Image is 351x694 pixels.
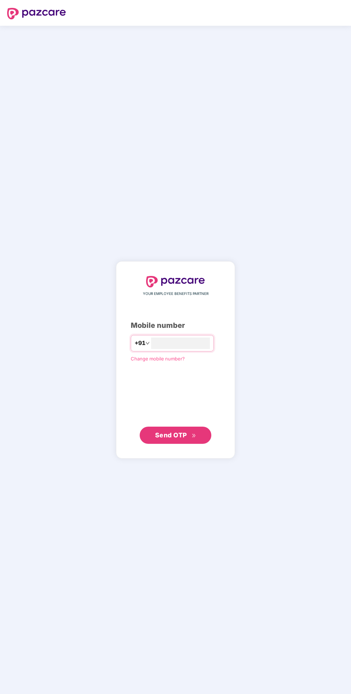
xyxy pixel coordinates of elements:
a: Change mobile number? [131,356,185,361]
span: YOUR EMPLOYEE BENEFITS PARTNER [143,291,208,297]
button: Send OTPdouble-right [140,427,211,444]
div: Mobile number [131,320,220,331]
span: Send OTP [155,431,187,439]
img: logo [146,276,205,287]
img: logo [7,8,66,19]
span: down [145,341,150,345]
span: +91 [135,339,145,348]
span: double-right [192,433,196,438]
